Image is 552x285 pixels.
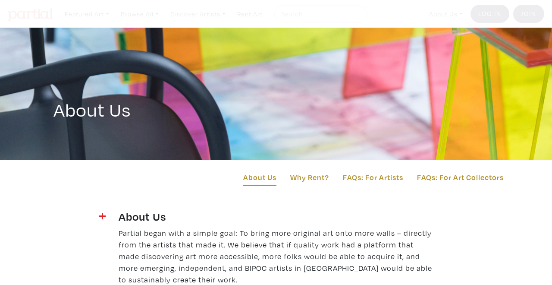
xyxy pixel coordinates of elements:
[280,9,358,19] input: Search
[243,171,276,186] a: About Us
[166,5,229,23] a: Discover Artists
[119,209,433,223] h4: About Us
[233,5,267,23] a: Rent Art
[61,5,113,23] a: Featured Art
[53,74,499,121] h1: About Us
[290,171,329,183] a: Why Rent?
[425,5,467,23] a: About Us
[343,171,403,183] a: FAQs: For Artists
[117,5,163,23] a: Browse All
[513,5,544,23] a: Join
[470,5,509,23] a: Log In
[417,171,504,183] a: FAQs: For Art Collectors
[99,213,106,219] img: plus.svg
